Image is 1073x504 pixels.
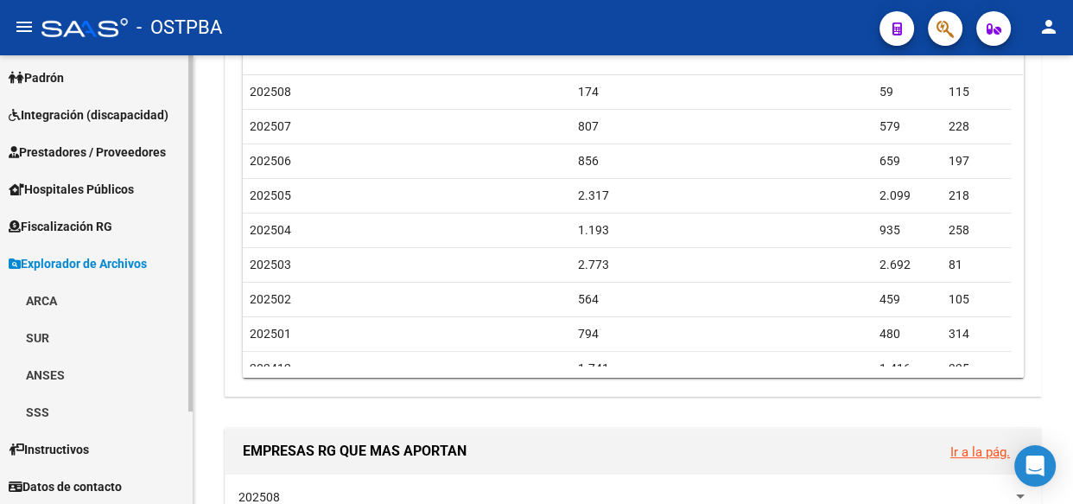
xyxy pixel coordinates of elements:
[879,324,935,344] div: 480
[949,220,1004,240] div: 258
[250,292,291,306] span: 202502
[949,117,1004,137] div: 228
[9,254,147,273] span: Explorador de Archivos
[879,255,935,275] div: 2.692
[250,188,291,202] span: 202505
[1014,445,1056,487] div: Open Intercom Messenger
[578,359,867,379] div: 1.741
[9,105,168,124] span: Integración (discapacidad)
[879,186,935,206] div: 2.099
[578,82,867,102] div: 174
[578,324,867,344] div: 794
[1038,16,1059,37] mat-icon: person
[879,151,935,171] div: 659
[250,223,291,237] span: 202504
[578,255,867,275] div: 2.773
[949,290,1004,309] div: 105
[14,16,35,37] mat-icon: menu
[250,154,291,168] span: 202506
[879,82,935,102] div: 59
[578,151,867,171] div: 856
[238,490,280,504] span: 202508
[9,477,122,496] span: Datos de contacto
[879,117,935,137] div: 579
[250,327,291,341] span: 202501
[879,220,935,240] div: 935
[879,290,935,309] div: 459
[9,143,166,162] span: Prestadores / Proveedores
[250,119,291,133] span: 202507
[949,186,1004,206] div: 218
[9,68,64,87] span: Padrón
[243,443,467,459] span: EMPRESAS RG QUE MAS APORTAN
[578,117,867,137] div: 807
[578,220,867,240] div: 1.193
[949,82,1004,102] div: 115
[936,436,1024,468] button: Ir a la pág.
[950,444,1010,460] a: Ir a la pág.
[879,359,935,379] div: 1.416
[578,290,867,309] div: 564
[949,255,1004,275] div: 81
[578,186,867,206] div: 2.317
[250,258,291,271] span: 202503
[949,359,1004,379] div: 325
[949,151,1004,171] div: 197
[250,361,291,375] span: 202412
[9,440,89,459] span: Instructivos
[9,217,112,236] span: Fiscalización RG
[250,85,291,99] span: 202508
[137,9,222,47] span: - OSTPBA
[949,324,1004,344] div: 314
[9,180,134,199] span: Hospitales Públicos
